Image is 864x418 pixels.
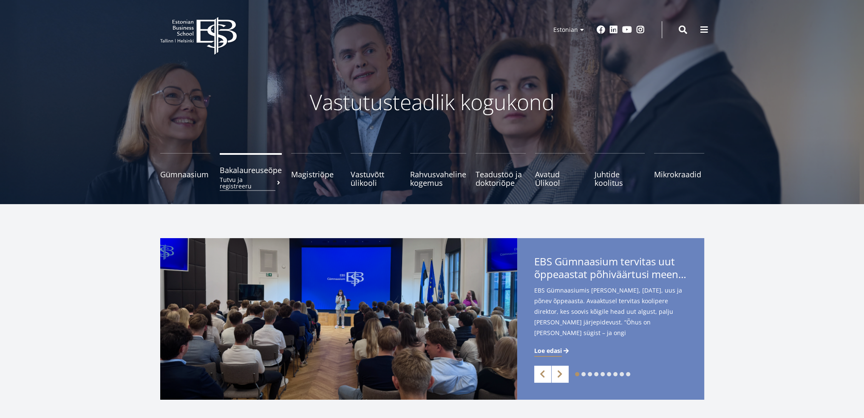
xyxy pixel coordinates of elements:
[575,372,579,376] a: 1
[654,170,704,179] span: Mikrokraadid
[597,26,605,34] a: Facebook
[476,170,526,187] span: Teadustöö ja doktoriõpe
[534,285,687,352] span: EBS Gümnaasiumis [PERSON_NAME], [DATE], uus ja põnev õppeaasta. Avaaktusel tervitas koolipere dir...
[351,153,401,187] a: Vastuvõtt ülikooli
[534,366,551,383] a: Previous
[534,347,570,355] a: Loe edasi
[534,347,562,355] span: Loe edasi
[207,89,657,115] p: Vastutusteadlik kogukond
[220,153,282,187] a: BakalaureuseõpeTutvu ja registreeru
[535,153,585,187] a: Avatud Ülikool
[613,372,618,376] a: 7
[535,170,585,187] span: Avatud Ülikool
[636,26,645,34] a: Instagram
[622,26,632,34] a: Youtube
[654,153,704,187] a: Mikrokraadid
[160,153,210,187] a: Gümnaasium
[609,26,618,34] a: Linkedin
[410,153,466,187] a: Rahvusvaheline kogemus
[552,366,569,383] a: Next
[620,372,624,376] a: 8
[595,153,645,187] a: Juhtide koolitus
[534,268,687,281] span: õppeaastat põhiväärtusi meenutades
[160,238,517,400] img: a
[601,372,605,376] a: 5
[410,170,466,187] span: Rahvusvaheline kogemus
[160,170,210,179] span: Gümnaasium
[581,372,586,376] a: 2
[351,170,401,187] span: Vastuvõtt ülikooli
[595,170,645,187] span: Juhtide koolitus
[594,372,598,376] a: 4
[291,170,341,179] span: Magistriõpe
[476,153,526,187] a: Teadustöö ja doktoriõpe
[220,176,282,189] small: Tutvu ja registreeru
[607,372,611,376] a: 6
[588,372,592,376] a: 3
[220,166,282,174] span: Bakalaureuseõpe
[291,153,341,187] a: Magistriõpe
[626,372,630,376] a: 9
[534,255,687,283] span: EBS Gümnaasium tervitas uut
